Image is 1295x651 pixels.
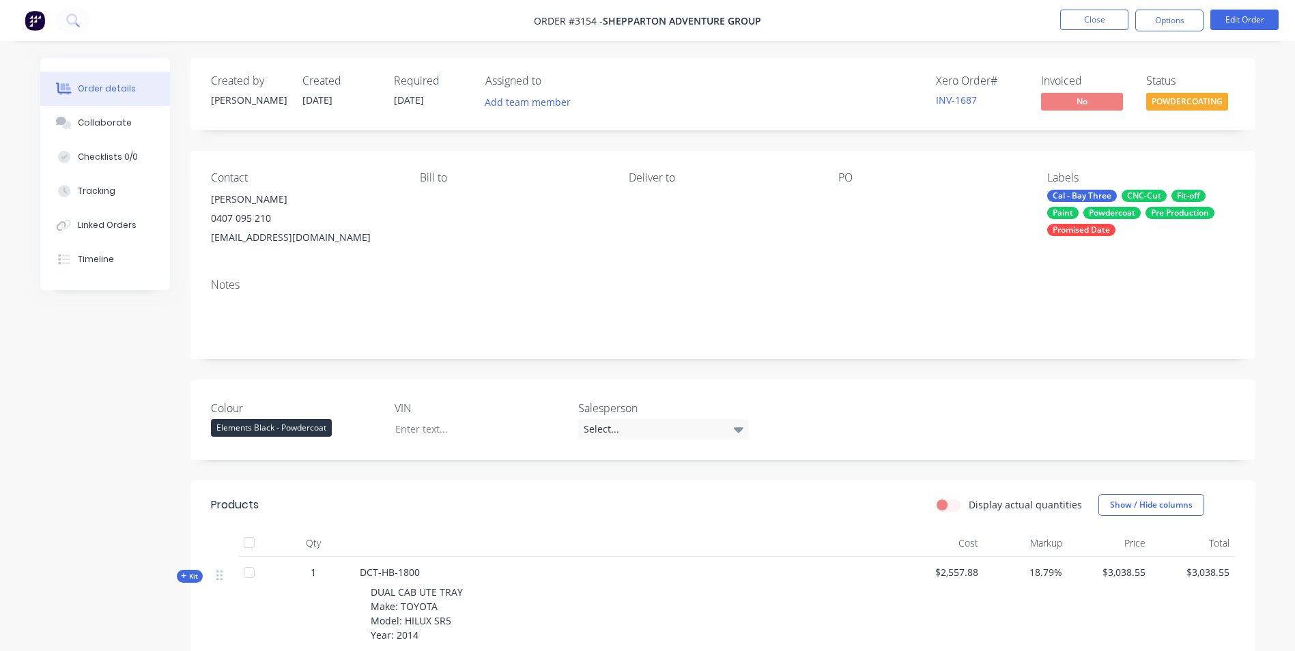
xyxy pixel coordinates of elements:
[78,185,115,197] div: Tracking
[1146,74,1235,87] div: Status
[40,174,170,208] button: Tracking
[211,93,286,107] div: [PERSON_NAME]
[1047,171,1234,184] div: Labels
[1068,530,1152,557] div: Price
[1151,530,1235,557] div: Total
[989,565,1062,579] span: 18.79%
[360,566,420,579] span: DCT-HB-1800
[1146,93,1228,113] button: POWDERCOATING
[272,530,354,557] div: Qty
[1122,190,1167,202] div: CNC-Cut
[838,171,1025,184] div: PO
[394,93,424,106] span: [DATE]
[211,228,398,247] div: [EMAIL_ADDRESS][DOMAIN_NAME]
[1083,207,1141,219] div: Powdercoat
[485,74,622,87] div: Assigned to
[1098,494,1204,516] button: Show / Hide columns
[78,83,136,95] div: Order details
[1060,10,1128,30] button: Close
[1145,207,1214,219] div: Pre Production
[485,93,578,111] button: Add team member
[534,14,603,27] span: Order #3154 -
[302,74,378,87] div: Created
[969,497,1082,512] label: Display actual quantities
[211,419,332,437] div: Elements Black - Powdercoat
[984,530,1068,557] div: Markup
[900,530,984,557] div: Cost
[1171,190,1206,202] div: Fit-off
[1156,565,1229,579] span: $3,038.55
[25,10,45,31] img: Factory
[1073,565,1146,579] span: $3,038.55
[302,93,332,106] span: [DATE]
[1135,10,1204,31] button: Options
[395,400,565,416] label: VIN
[211,190,398,247] div: [PERSON_NAME]0407 095 210[EMAIL_ADDRESS][DOMAIN_NAME]
[78,253,114,265] div: Timeline
[40,242,170,276] button: Timeline
[936,93,977,106] a: INV-1687
[211,209,398,228] div: 0407 095 210
[394,74,469,87] div: Required
[40,140,170,174] button: Checklists 0/0
[211,497,259,513] div: Products
[603,14,761,27] span: Shepparton Adventure Group
[477,93,578,111] button: Add team member
[40,106,170,140] button: Collaborate
[177,570,203,583] div: Kit
[1041,93,1123,110] span: No
[311,565,316,579] span: 1
[1041,74,1130,87] div: Invoiced
[906,565,979,579] span: $2,557.88
[40,208,170,242] button: Linked Orders
[1210,10,1279,30] button: Edit Order
[578,419,749,439] div: Select...
[578,400,749,416] label: Salesperson
[1047,207,1079,219] div: Paint
[1047,224,1115,236] div: Promised Date
[211,74,286,87] div: Created by
[181,571,199,581] span: Kit
[40,72,170,106] button: Order details
[78,151,138,163] div: Checklists 0/0
[629,171,816,184] div: Deliver to
[211,171,398,184] div: Contact
[1146,93,1228,110] span: POWDERCOATING
[211,400,382,416] label: Colour
[78,219,137,231] div: Linked Orders
[936,74,1025,87] div: Xero Order #
[1047,190,1117,202] div: Cal - Bay Three
[211,278,1235,291] div: Notes
[78,117,132,129] div: Collaborate
[420,171,607,184] div: Bill to
[211,190,398,209] div: [PERSON_NAME]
